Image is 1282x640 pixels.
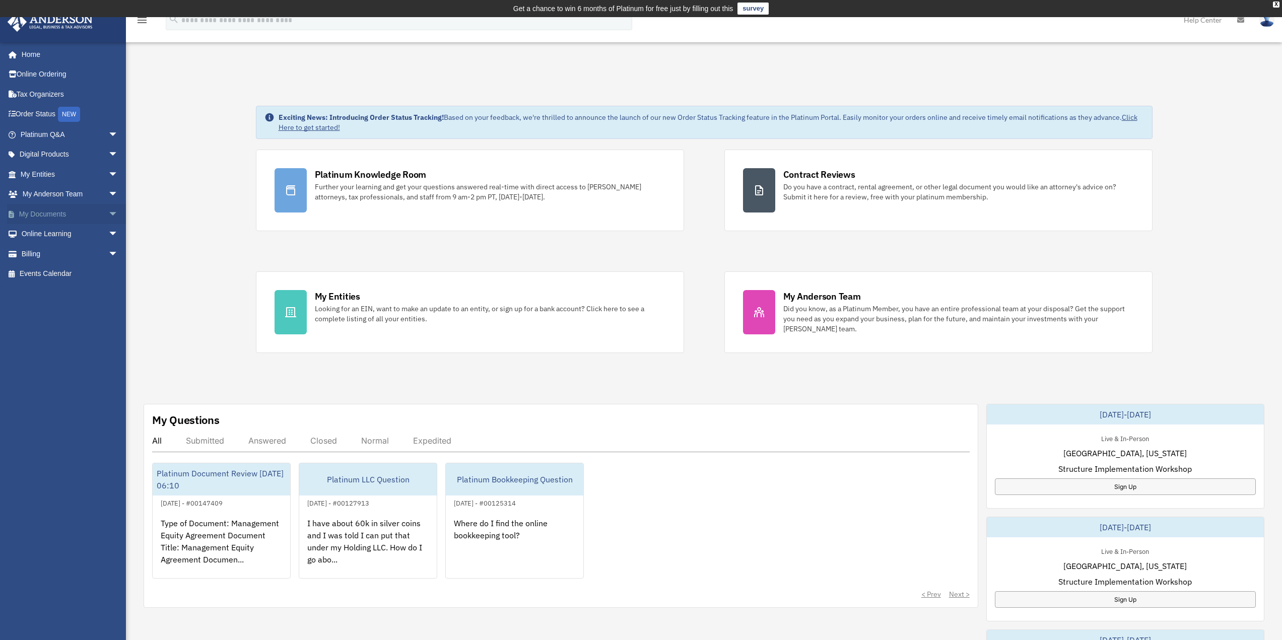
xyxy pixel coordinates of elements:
div: Type of Document: Management Equity Agreement Document Title: Management Equity Agreement Documen... [153,509,290,588]
a: Online Learningarrow_drop_down [7,224,133,244]
div: [DATE] - #00125314 [446,497,524,508]
div: Normal [361,436,389,446]
div: NEW [58,107,80,122]
span: arrow_drop_down [108,184,128,205]
div: My Anderson Team [783,290,861,303]
div: [DATE]-[DATE] [987,404,1264,424]
div: close [1273,2,1279,8]
div: Platinum LLC Question [299,463,437,495]
span: [GEOGRAPHIC_DATA], [US_STATE] [1063,560,1187,572]
div: All [152,436,162,446]
div: I have about 60k in silver coins and I was told I can put that under my Holding LLC. How do I go ... [299,509,437,588]
a: My Anderson Team Did you know, as a Platinum Member, you have an entire professional team at your... [724,271,1153,353]
i: search [168,14,179,25]
a: Digital Productsarrow_drop_down [7,145,133,165]
img: Anderson Advisors Platinum Portal [5,12,96,32]
a: Tax Organizers [7,84,133,104]
div: Get a chance to win 6 months of Platinum for free just by filling out this [513,3,733,15]
div: Further your learning and get your questions answered real-time with direct access to [PERSON_NAM... [315,182,665,202]
div: Platinum Document Review [DATE] 06:10 [153,463,290,495]
div: Live & In-Person [1093,433,1157,443]
a: menu [136,18,148,26]
div: Submitted [186,436,224,446]
a: Click Here to get started! [279,113,1137,132]
div: [DATE] - #00127913 [299,497,377,508]
a: My Entities Looking for an EIN, want to make an update to an entity, or sign up for a bank accoun... [256,271,684,353]
a: My Anderson Teamarrow_drop_down [7,184,133,204]
div: [DATE]-[DATE] [987,517,1264,537]
div: Platinum Knowledge Room [315,168,427,181]
div: Contract Reviews [783,168,855,181]
a: Platinum Knowledge Room Further your learning and get your questions answered real-time with dire... [256,150,684,231]
div: Looking for an EIN, want to make an update to an entity, or sign up for a bank account? Click her... [315,304,665,324]
span: arrow_drop_down [108,145,128,165]
a: Order StatusNEW [7,104,133,125]
a: My Documentsarrow_drop_down [7,204,133,224]
div: My Entities [315,290,360,303]
div: Platinum Bookkeeping Question [446,463,583,495]
div: Do you have a contract, rental agreement, or other legal document you would like an attorney's ad... [783,182,1134,202]
a: Sign Up [995,591,1256,608]
a: survey [737,3,769,15]
span: [GEOGRAPHIC_DATA], [US_STATE] [1063,447,1187,459]
a: Platinum Document Review [DATE] 06:10[DATE] - #00147409Type of Document: Management Equity Agreem... [152,463,291,579]
div: Closed [310,436,337,446]
a: Contract Reviews Do you have a contract, rental agreement, or other legal document you would like... [724,150,1153,231]
strong: Exciting News: Introducing Order Status Tracking! [279,113,444,122]
div: [DATE] - #00147409 [153,497,231,508]
a: Platinum LLC Question[DATE] - #00127913I have about 60k in silver coins and I was told I can put ... [299,463,437,579]
div: Expedited [413,436,451,446]
a: My Entitiesarrow_drop_down [7,164,133,184]
span: Structure Implementation Workshop [1058,463,1192,475]
div: Live & In-Person [1093,545,1157,556]
a: Platinum Q&Aarrow_drop_down [7,124,133,145]
div: Where do I find the online bookkeeping tool? [446,509,583,588]
div: My Questions [152,412,220,428]
span: arrow_drop_down [108,224,128,245]
div: Based on your feedback, we're thrilled to announce the launch of our new Order Status Tracking fe... [279,112,1144,132]
div: Did you know, as a Platinum Member, you have an entire professional team at your disposal? Get th... [783,304,1134,334]
span: Structure Implementation Workshop [1058,576,1192,588]
span: arrow_drop_down [108,164,128,185]
span: arrow_drop_down [108,244,128,264]
span: arrow_drop_down [108,204,128,225]
a: Online Ordering [7,64,133,85]
a: Home [7,44,128,64]
a: Sign Up [995,478,1256,495]
i: menu [136,14,148,26]
div: Answered [248,436,286,446]
a: Billingarrow_drop_down [7,244,133,264]
a: Events Calendar [7,264,133,284]
a: Platinum Bookkeeping Question[DATE] - #00125314Where do I find the online bookkeeping tool? [445,463,584,579]
img: User Pic [1259,13,1274,27]
span: arrow_drop_down [108,124,128,145]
